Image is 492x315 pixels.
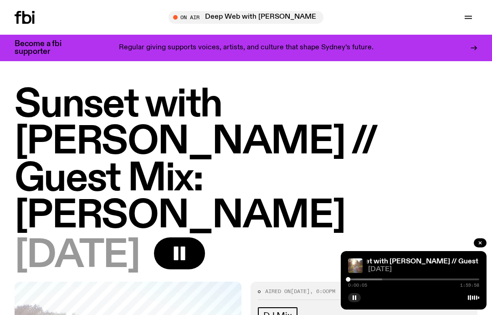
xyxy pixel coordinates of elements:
[15,237,139,274] span: [DATE]
[265,288,291,295] span: Aired on
[368,266,479,273] span: [DATE]
[310,288,335,295] span: , 6:00pm
[119,44,374,52] p: Regular giving supports voices, artists, and culture that shape Sydney’s future.
[291,288,310,295] span: [DATE]
[15,87,477,235] h1: Sunset with [PERSON_NAME] // Guest Mix: [PERSON_NAME]
[15,40,73,56] h3: Become a fbi supporter
[460,283,479,288] span: 1:59:58
[169,11,323,24] button: On AirDeep Web with [PERSON_NAME]
[348,283,367,288] span: 0:00:05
